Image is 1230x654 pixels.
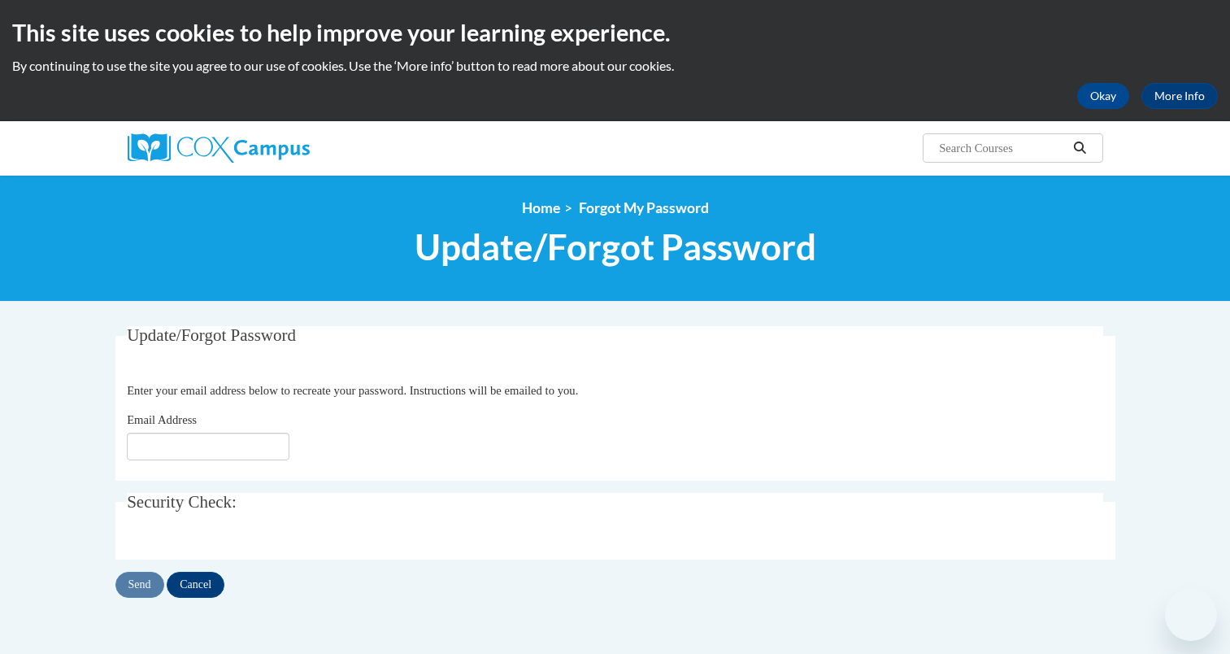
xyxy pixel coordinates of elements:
input: Search Courses [937,138,1067,158]
span: Update/Forgot Password [127,325,296,345]
span: Update/Forgot Password [415,225,816,268]
span: Email Address [127,413,197,426]
h2: This site uses cookies to help improve your learning experience. [12,16,1218,49]
a: Home [522,199,560,216]
p: By continuing to use the site you agree to our use of cookies. Use the ‘More info’ button to read... [12,57,1218,75]
span: Forgot My Password [579,199,709,216]
a: Cox Campus [128,133,437,163]
span: Security Check: [127,492,237,512]
span: Enter your email address below to recreate your password. Instructions will be emailed to you. [127,384,578,397]
button: Okay [1077,83,1129,109]
input: Cancel [167,572,224,598]
iframe: Button to launch messaging window [1165,589,1217,641]
a: More Info [1141,83,1218,109]
img: Cox Campus [128,133,310,163]
button: Search [1067,138,1092,158]
input: Email [127,433,289,460]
